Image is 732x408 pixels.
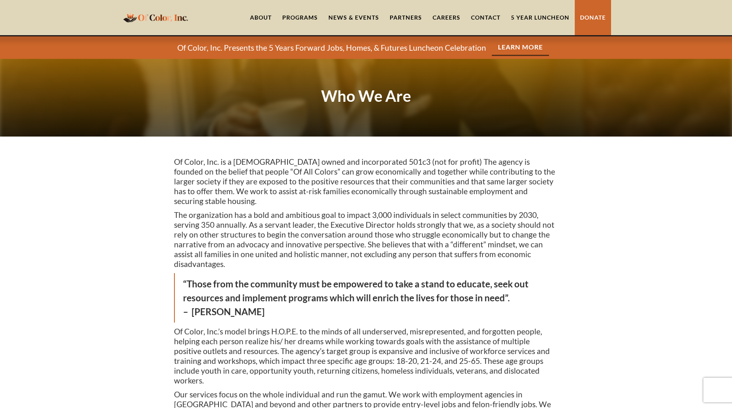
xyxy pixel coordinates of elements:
[174,157,558,206] p: Of Color, Inc. is a [DEMOGRAPHIC_DATA] owned and incorporated 501c3 (not for profit) The agency i...
[174,273,558,323] blockquote: “Those from the community must be empowered to take a stand to educate, seek out resources and im...
[282,13,318,22] div: Programs
[174,210,558,269] p: The organization has a bold and ambitious goal to impact 3,000 individuals in select communities ...
[121,8,190,27] a: home
[174,327,558,386] p: Of Color, Inc.’s model brings H.O.P.E. to the minds of all underserved, misrepresented, and forgo...
[492,39,549,56] a: Learn More
[177,43,486,53] p: Of Color, Inc. Presents the 5 Years Forward Jobs, Homes, & Futures Luncheon Celebration
[321,86,411,105] strong: Who We Are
